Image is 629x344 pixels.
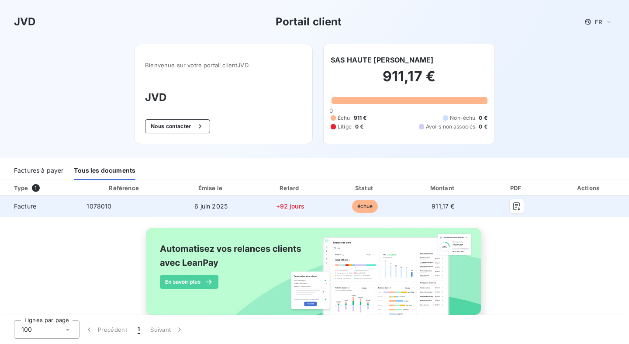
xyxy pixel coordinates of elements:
[14,14,35,30] h3: JVD
[172,184,251,192] div: Émise le
[338,114,350,122] span: Échu
[276,14,342,30] h3: Portail client
[352,200,378,213] span: échue
[138,325,140,334] span: 1
[486,184,547,192] div: PDF
[79,320,132,339] button: Précédent
[329,107,333,114] span: 0
[595,18,602,25] span: FR
[479,123,487,131] span: 0 €
[9,184,78,192] div: Type
[331,68,487,94] h2: 911,17 €
[338,123,352,131] span: Litige
[138,222,491,330] img: banner
[194,202,228,210] span: 6 juin 2025
[355,123,363,131] span: 0 €
[426,123,476,131] span: Avoirs non associés
[354,114,367,122] span: 911 €
[74,162,135,180] div: Tous les documents
[86,202,111,210] span: 1078010
[479,114,487,122] span: 0 €
[145,320,189,339] button: Suivant
[404,184,482,192] div: Montant
[276,202,304,210] span: +92 jours
[7,202,73,211] span: Facture
[132,320,145,339] button: 1
[109,184,138,191] div: Référence
[145,62,302,69] span: Bienvenue sur votre portail client JVD .
[32,184,40,192] span: 1
[330,184,400,192] div: Statut
[254,184,326,192] div: Retard
[14,162,63,180] div: Factures à payer
[331,55,433,65] h6: SAS HAUTE [PERSON_NAME]
[145,90,302,105] h3: JVD
[21,325,32,334] span: 100
[551,184,627,192] div: Actions
[450,114,475,122] span: Non-échu
[432,202,454,210] span: 911,17 €
[145,119,210,133] button: Nous contacter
